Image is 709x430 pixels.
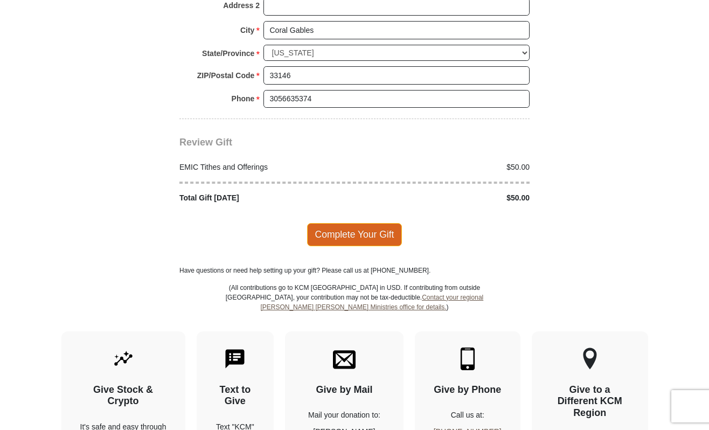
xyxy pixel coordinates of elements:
div: $50.00 [354,192,536,204]
div: Total Gift [DATE] [174,192,355,204]
p: Mail your donation to: [304,410,385,421]
h4: Give by Phone [434,384,502,396]
img: give-by-stock.svg [112,348,135,370]
img: mobile.svg [456,348,479,370]
p: Have questions or need help setting up your gift? Please call us at [PHONE_NUMBER]. [179,266,530,275]
h4: Give to a Different KCM Region [551,384,629,419]
img: other-region [582,348,597,370]
span: Complete Your Gift [307,223,402,246]
img: text-to-give.svg [224,348,246,370]
h4: Give Stock & Crypto [80,384,166,407]
h4: Give by Mail [304,384,385,396]
p: (All contributions go to KCM [GEOGRAPHIC_DATA] in USD. If contributing from outside [GEOGRAPHIC_D... [225,283,484,331]
strong: ZIP/Postal Code [197,68,255,83]
p: Call us at: [434,410,502,421]
h4: Text to Give [216,384,255,407]
span: Review Gift [179,137,232,148]
strong: State/Province [202,46,254,61]
a: Contact your regional [PERSON_NAME] [PERSON_NAME] Ministries office for details. [260,294,483,311]
strong: City [240,23,254,38]
div: EMIC Tithes and Offerings [174,162,355,173]
img: envelope.svg [333,348,356,370]
div: $50.00 [354,162,536,173]
strong: Phone [232,91,255,106]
